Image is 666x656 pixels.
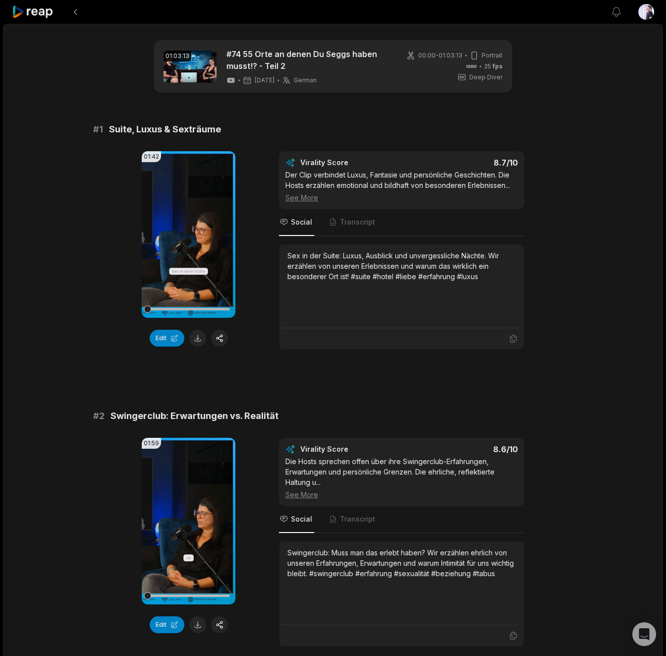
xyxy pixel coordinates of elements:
div: 8.7 /10 [412,158,518,168]
span: # 2 [93,409,105,423]
div: Virality Score [300,158,407,168]
button: Edit [150,330,184,347]
button: Edit [150,616,184,633]
div: Die Hosts sprechen offen über ihre Swingerclub-Erfahrungen, Erwartungen und persönliche Grenzen. ... [285,456,518,500]
div: Open Intercom Messenger [632,622,656,646]
a: #74 55 Orte an denen Du Seggs haben musst!? - Teil 2 [226,48,394,72]
div: Der Clip verbindet Luxus, Fantasie und persönliche Geschichten. Die Hosts erzählen emotional und ... [285,170,518,203]
video: Your browser does not support mp4 format. [142,151,235,318]
span: Social [291,514,312,524]
span: Swingerclub: Erwartungen vs. Realität [111,409,278,423]
span: Transcript [340,217,375,227]
span: Portrait [482,51,502,60]
div: Swingerclub: Muss man das erlebt haben? Wir erzählen ehrlich von unseren Erfahrungen, Erwartungen... [287,547,516,579]
span: Suite, Luxus & Sexträume [109,122,221,136]
span: Transcript [340,514,375,524]
span: 25 [484,62,502,71]
span: Deep Diver [469,73,502,82]
div: Sex in der Suite: Luxus, Ausblick und unvergessliche Nächte. Wir erzählen von unseren Erlebnissen... [287,250,516,282]
span: # 1 [93,122,103,136]
span: 00:00 - 01:03:13 [418,51,462,60]
div: 8.6 /10 [412,444,518,454]
span: fps [493,62,502,70]
div: See More [285,489,518,500]
video: Your browser does not support mp4 format. [142,438,235,604]
span: Social [291,217,312,227]
nav: Tabs [279,506,524,533]
nav: Tabs [279,209,524,236]
div: Virality Score [300,444,407,454]
span: German [294,76,317,84]
span: [DATE] [255,76,275,84]
div: See More [285,192,518,203]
